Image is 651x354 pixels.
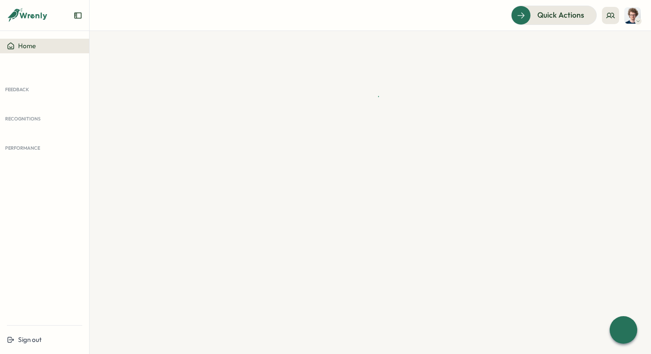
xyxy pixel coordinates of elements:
[624,7,641,24] img: Joe Barber
[18,336,42,344] span: Sign out
[18,42,36,50] span: Home
[74,11,82,20] button: Expand sidebar
[511,6,597,25] button: Quick Actions
[537,9,584,21] span: Quick Actions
